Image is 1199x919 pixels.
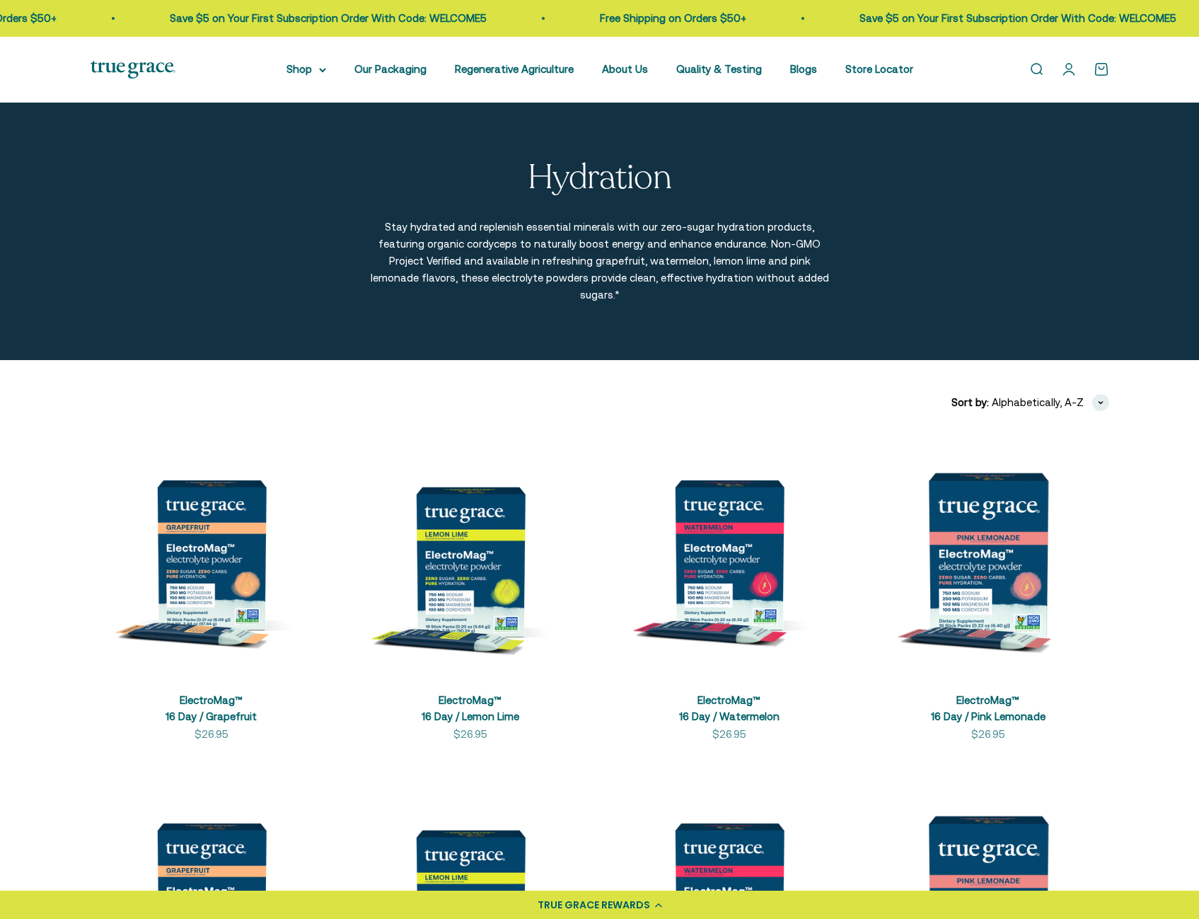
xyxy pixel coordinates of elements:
a: ElectroMag™16 Day / Lemon Lime [422,694,519,722]
span: Alphabetically, A-Z [992,394,1084,411]
sale-price: $26.95 [195,726,228,743]
a: Blogs [790,63,817,75]
sale-price: $26.95 [971,726,1005,743]
p: Save $5 on Your First Subscription Order With Code: WELCOME5 [163,10,480,27]
a: ElectroMag™16 Day / Pink Lemonade [931,694,1045,722]
a: Free Shipping on Orders $50+ [593,12,740,24]
summary: Shop [286,61,326,78]
a: About Us [602,63,648,75]
div: TRUE GRACE REWARDS [538,898,650,913]
img: ElectroMag™ [608,434,850,676]
a: Our Packaging [354,63,427,75]
sale-price: $26.95 [453,726,487,743]
img: ElectroMag™ [349,434,591,676]
p: Hydration [528,159,672,197]
a: ElectroMag™16 Day / Watermelon [679,694,780,722]
img: ElectroMag™ [91,434,332,676]
p: Save $5 on Your First Subscription Order With Code: WELCOME5 [853,10,1170,27]
span: Sort by: [951,394,989,411]
button: Alphabetically, A-Z [992,394,1109,411]
a: Quality & Testing [676,63,762,75]
p: Stay hydrated and replenish essential minerals with our zero-sugar hydration products, featuring ... [370,219,830,304]
a: ElectroMag™16 Day / Grapefruit [166,694,257,722]
sale-price: $26.95 [712,726,746,743]
a: Regenerative Agriculture [455,63,574,75]
img: ElectroMag™ [867,434,1109,676]
a: Store Locator [845,63,913,75]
